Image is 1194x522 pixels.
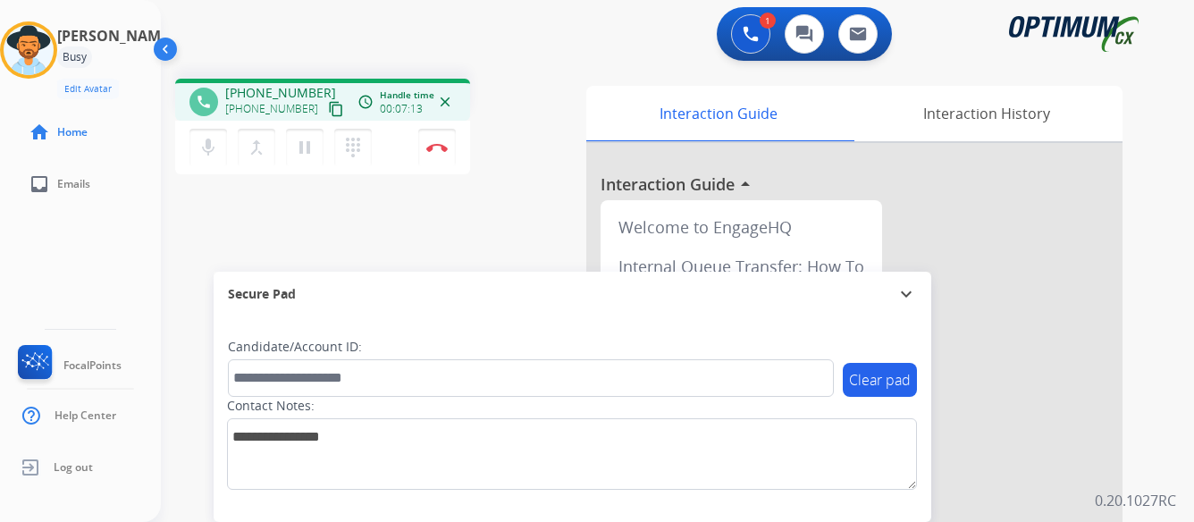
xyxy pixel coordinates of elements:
[63,358,122,373] span: FocalPoints
[608,207,875,247] div: Welcome to EngageHQ
[57,177,90,191] span: Emails
[895,283,917,305] mat-icon: expand_more
[55,408,116,423] span: Help Center
[196,94,212,110] mat-icon: phone
[426,143,448,152] img: control
[437,94,453,110] mat-icon: close
[608,247,875,286] div: Internal Queue Transfer: How To
[760,13,776,29] div: 1
[57,125,88,139] span: Home
[4,25,54,75] img: avatar
[228,285,296,303] span: Secure Pad
[225,102,318,116] span: [PHONE_NUMBER]
[225,84,336,102] span: [PHONE_NUMBER]
[1095,490,1176,511] p: 0.20.1027RC
[380,88,434,102] span: Handle time
[380,102,423,116] span: 00:07:13
[29,122,50,143] mat-icon: home
[198,137,219,158] mat-icon: mic
[54,460,93,475] span: Log out
[357,94,374,110] mat-icon: access_time
[227,397,315,415] label: Contact Notes:
[342,137,364,158] mat-icon: dialpad
[850,86,1123,141] div: Interaction History
[294,137,315,158] mat-icon: pause
[57,46,92,68] div: Busy
[57,25,173,46] h3: [PERSON_NAME]
[586,86,850,141] div: Interaction Guide
[328,101,344,117] mat-icon: content_copy
[14,345,122,386] a: FocalPoints
[29,173,50,195] mat-icon: inbox
[228,338,362,356] label: Candidate/Account ID:
[57,79,119,99] button: Edit Avatar
[246,137,267,158] mat-icon: merge_type
[843,363,917,397] button: Clear pad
